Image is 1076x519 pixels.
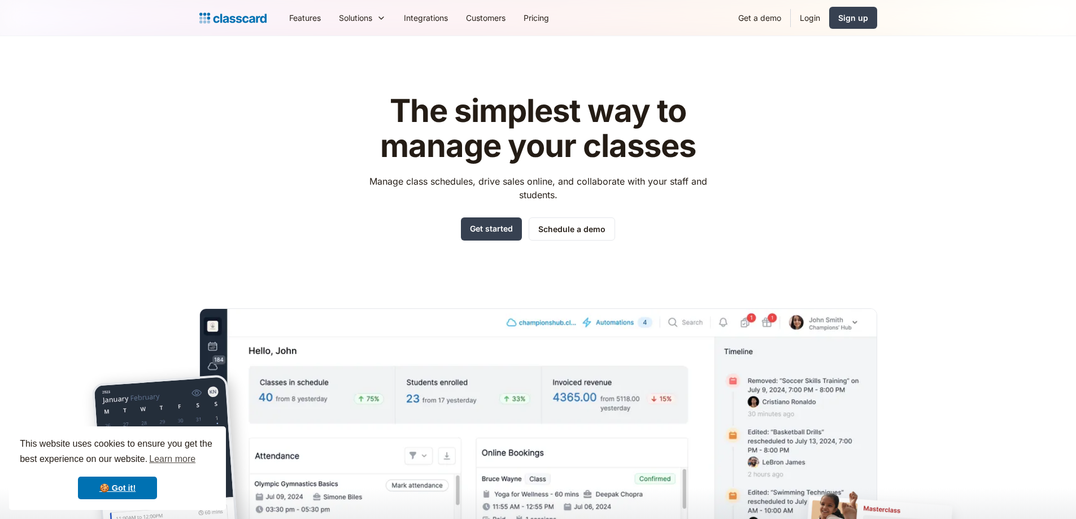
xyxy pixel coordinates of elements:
a: Pricing [515,5,558,30]
a: Login [791,5,829,30]
div: Solutions [330,5,395,30]
span: This website uses cookies to ensure you get the best experience on our website. [20,437,215,468]
a: Get started [461,217,522,241]
a: Schedule a demo [529,217,615,241]
div: Solutions [339,12,372,24]
p: Manage class schedules, drive sales online, and collaborate with your staff and students. [359,175,717,202]
a: Integrations [395,5,457,30]
h1: The simplest way to manage your classes [359,94,717,163]
a: Customers [457,5,515,30]
a: Features [280,5,330,30]
a: learn more about cookies [147,451,197,468]
a: Sign up [829,7,877,29]
a: Get a demo [729,5,790,30]
a: dismiss cookie message [78,477,157,499]
a: home [199,10,267,26]
div: cookieconsent [9,426,226,510]
div: Sign up [838,12,868,24]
